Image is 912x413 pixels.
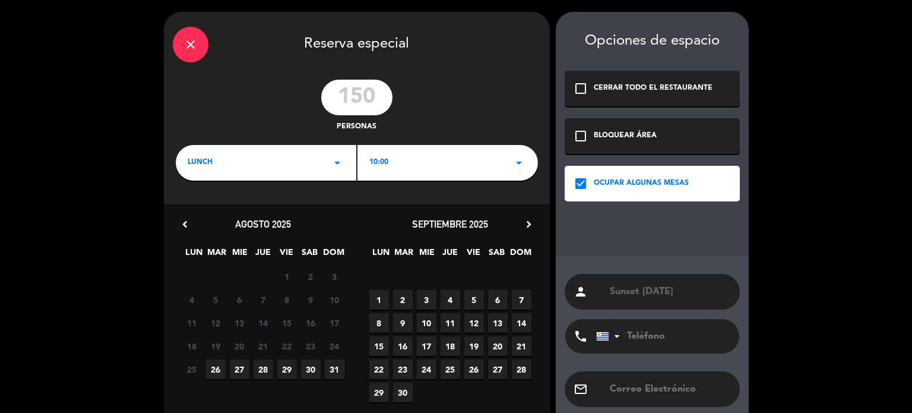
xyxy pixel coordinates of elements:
[206,313,226,333] span: 12
[574,129,588,143] i: check_box_outline_blank
[277,360,297,379] span: 29
[301,360,321,379] span: 30
[369,313,389,333] span: 8
[393,313,413,333] span: 9
[596,319,727,354] input: Teléfono
[488,313,508,333] span: 13
[512,313,531,333] span: 14
[512,360,531,379] span: 28
[254,360,273,379] span: 28
[183,37,198,52] i: close
[254,290,273,310] span: 7
[254,313,273,333] span: 14
[206,290,226,310] span: 5
[464,245,483,265] span: VIE
[182,290,202,310] span: 4
[574,329,588,343] i: phone
[417,336,436,356] span: 17
[206,336,226,356] span: 19
[441,313,460,333] span: 11
[464,313,484,333] span: 12
[510,245,530,265] span: DOM
[512,336,531,356] span: 21
[277,336,297,356] span: 22
[301,313,321,333] span: 16
[597,320,624,353] div: Uruguay: +598
[488,290,508,310] span: 6
[464,360,484,379] span: 26
[301,336,321,356] span: 23
[330,156,344,170] i: arrow_drop_down
[337,121,376,133] span: personas
[369,290,389,310] span: 1
[394,245,414,265] span: MAR
[182,336,202,356] span: 18
[512,156,526,170] i: arrow_drop_down
[609,381,731,398] input: Correo Electrónico
[441,360,460,379] span: 25
[164,12,550,74] div: Reserva especial
[464,336,484,356] span: 19
[594,83,712,94] div: CERRAR TODO EL RESTAURANTE
[441,336,460,356] span: 18
[441,290,460,310] span: 4
[594,130,657,142] div: BLOQUEAR ÁREA
[441,245,460,265] span: JUE
[488,336,508,356] span: 20
[300,245,319,265] span: SAB
[277,245,296,265] span: VIE
[325,290,344,310] span: 10
[574,285,588,299] i: person
[254,336,273,356] span: 21
[325,336,344,356] span: 24
[184,245,204,265] span: LUN
[254,245,273,265] span: JUE
[325,360,344,379] span: 31
[301,267,321,286] span: 2
[325,313,344,333] span: 17
[230,336,249,356] span: 20
[277,267,297,286] span: 1
[417,290,436,310] span: 3
[206,360,226,379] span: 26
[369,360,389,379] span: 22
[230,313,249,333] span: 13
[464,290,484,310] span: 5
[277,313,297,333] span: 15
[369,383,389,402] span: 29
[393,360,413,379] span: 23
[609,283,731,300] input: Nombre
[182,313,202,333] span: 11
[594,178,689,190] div: OCUPAR ALGUNAS MESAS
[417,245,437,265] span: MIE
[369,336,389,356] span: 15
[188,157,213,169] span: lunch
[522,218,535,231] i: chevron_right
[179,218,191,231] i: chevron_left
[393,290,413,310] span: 2
[325,267,344,286] span: 3
[301,290,321,310] span: 9
[230,245,250,265] span: MIE
[412,218,488,230] span: septiembre 2025
[417,313,436,333] span: 10
[574,176,588,191] i: check_box
[369,157,388,169] span: 10:00
[417,360,436,379] span: 24
[207,245,227,265] span: MAR
[488,360,508,379] span: 27
[230,360,249,379] span: 27
[574,81,588,96] i: check_box_outline_blank
[277,290,297,310] span: 8
[230,290,249,310] span: 6
[512,290,531,310] span: 7
[323,245,343,265] span: DOM
[393,336,413,356] span: 16
[182,360,202,379] span: 25
[565,33,740,50] div: Opciones de espacio
[371,245,391,265] span: LUN
[574,382,588,396] i: email
[321,80,392,115] input: 0
[487,245,506,265] span: SAB
[393,383,413,402] span: 30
